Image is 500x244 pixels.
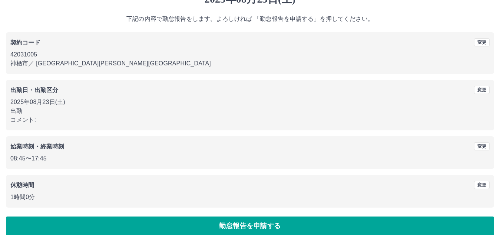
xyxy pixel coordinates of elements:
button: 勤怠報告を申請する [6,217,494,235]
p: 08:45 〜 17:45 [10,154,490,163]
button: 変更 [474,142,490,150]
p: 42031005 [10,50,490,59]
b: 契約コード [10,39,40,46]
p: 出勤 [10,107,490,116]
b: 休憩時間 [10,182,34,188]
p: 1時間0分 [10,193,490,202]
p: 2025年08月23日(土) [10,98,490,107]
p: 神栖市 ／ [GEOGRAPHIC_DATA][PERSON_NAME][GEOGRAPHIC_DATA] [10,59,490,68]
button: 変更 [474,86,490,94]
button: 変更 [474,181,490,189]
p: 下記の内容で勤怠報告をします。よろしければ 「勤怠報告を申請する」を押してください。 [6,14,494,23]
button: 変更 [474,38,490,46]
p: コメント: [10,116,490,124]
b: 始業時刻・終業時刻 [10,143,64,150]
b: 出勤日・出勤区分 [10,87,58,93]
